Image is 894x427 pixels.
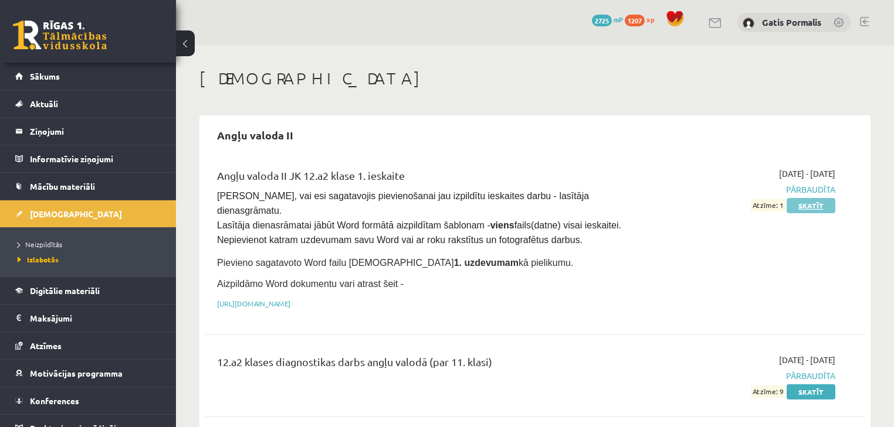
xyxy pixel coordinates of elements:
[217,191,624,245] span: [PERSON_NAME], vai esi sagatavojis pievienošanai jau izpildītu ieskaites darbu - lasītāja dienasg...
[454,258,519,268] strong: 1. uzdevumam
[762,16,821,28] a: Gatis Pormalis
[15,145,161,172] a: Informatīvie ziņojumi
[217,168,624,189] div: Angļu valoda II JK 12.a2 klase 1. ieskaite
[490,220,514,230] strong: viens
[30,181,95,192] span: Mācību materiāli
[217,279,404,289] span: Aizpildāmo Word dokumentu vari atrast šeit -
[30,395,79,406] span: Konferences
[13,21,107,50] a: Rīgas 1. Tālmācības vidusskola
[641,370,835,382] span: Pārbaudīta
[779,354,835,366] span: [DATE] - [DATE]
[15,360,161,387] a: Motivācijas programma
[30,145,161,172] legend: Informatīvie ziņojumi
[779,168,835,180] span: [DATE] - [DATE]
[743,18,754,29] img: Gatis Pormalis
[18,239,164,250] a: Neizpildītās
[15,118,161,145] a: Ziņojumi
[15,332,161,359] a: Atzīmes
[751,199,785,211] span: Atzīme: 1
[199,69,871,88] h1: [DEMOGRAPHIC_DATA]
[787,198,835,213] a: Skatīt
[15,63,161,90] a: Sākums
[18,240,62,249] span: Neizpildītās
[15,200,161,227] a: [DEMOGRAPHIC_DATA]
[625,15,660,24] a: 1207 xp
[625,15,645,26] span: 1207
[751,385,785,398] span: Atzīme: 9
[217,258,573,268] span: Pievieno sagatavoto Word failu [DEMOGRAPHIC_DATA] kā pielikumu.
[30,98,58,109] span: Aktuāli
[614,15,623,24] span: mP
[217,299,290,308] a: [URL][DOMAIN_NAME]
[30,368,123,378] span: Motivācijas programma
[15,387,161,414] a: Konferences
[646,15,654,24] span: xp
[592,15,612,26] span: 2725
[15,305,161,332] a: Maksājumi
[18,254,164,265] a: Izlabotās
[15,277,161,304] a: Digitālie materiāli
[217,354,624,375] div: 12.a2 klases diagnostikas darbs angļu valodā (par 11. klasi)
[205,121,305,149] h2: Angļu valoda II
[787,384,835,399] a: Skatīt
[15,90,161,117] a: Aktuāli
[641,183,835,196] span: Pārbaudīta
[30,285,100,296] span: Digitālie materiāli
[30,118,161,145] legend: Ziņojumi
[30,305,161,332] legend: Maksājumi
[592,15,623,24] a: 2725 mP
[30,71,60,81] span: Sākums
[30,209,122,219] span: [DEMOGRAPHIC_DATA]
[18,255,59,264] span: Izlabotās
[30,340,62,351] span: Atzīmes
[15,173,161,200] a: Mācību materiāli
